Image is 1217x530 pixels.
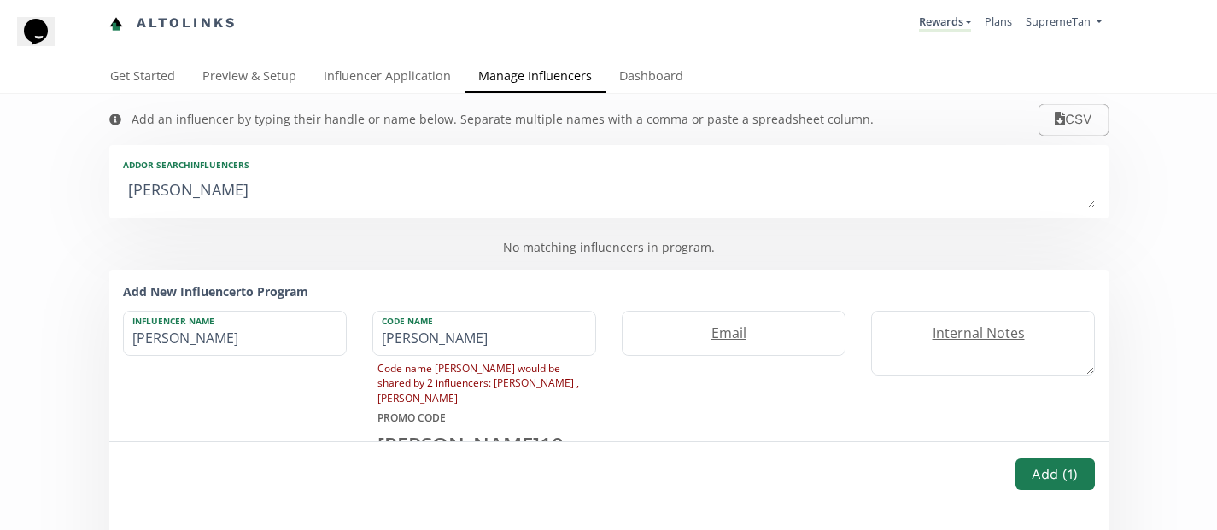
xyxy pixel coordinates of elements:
div: Code name [PERSON_NAME] would be shared by 2 influencers: [PERSON_NAME] , [PERSON_NAME] [372,356,596,410]
div: No matching influencers in program. [109,225,1109,270]
label: Code Name [373,312,578,327]
a: Plans [985,14,1012,29]
a: Preview & Setup [189,61,310,95]
textarea: [PERSON_NAME] [123,174,1095,208]
a: Dashboard [606,61,697,95]
div: Add an influencer by typing their handle or name below. Separate multiple names with a comma or p... [132,111,874,128]
div: Add or search INFLUENCERS [123,159,1095,171]
label: Email [623,323,828,343]
strong: Add New Influencer to Program [123,283,308,300]
button: CSV [1039,104,1108,136]
iframe: chat widget [17,17,72,68]
a: Rewards [919,14,971,32]
a: Manage Influencers [465,61,606,95]
a: Get Started [97,61,189,95]
div: PROMO CODE [372,411,596,425]
a: Influencer Application [310,61,465,95]
label: Influencer Name [124,312,329,327]
a: Altolinks [109,9,237,38]
div: [PERSON_NAME] 10 [372,430,596,459]
button: Add (1) [1015,458,1094,490]
label: Internal Notes [872,323,1077,343]
img: favicon-32x32.png [109,17,123,31]
a: SupremeTan [1026,14,1101,33]
span: SupremeTan [1026,14,1091,29]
